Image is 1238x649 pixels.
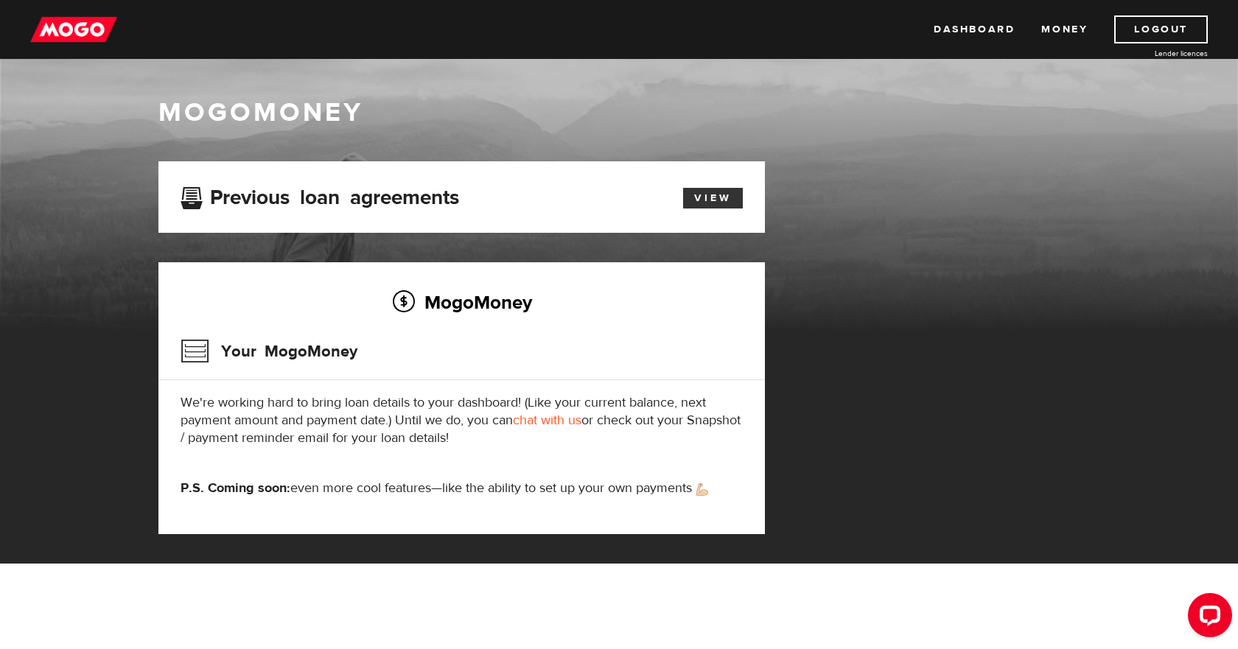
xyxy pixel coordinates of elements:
[181,394,743,447] p: We're working hard to bring loan details to your dashboard! (Like your current balance, next paym...
[1176,587,1238,649] iframe: LiveChat chat widget
[181,287,743,318] h2: MogoMoney
[181,480,290,497] strong: P.S. Coming soon:
[158,97,1080,128] h1: MogoMoney
[934,15,1015,43] a: Dashboard
[696,483,708,496] img: strong arm emoji
[1097,48,1208,59] a: Lender licences
[181,480,743,497] p: even more cool features—like the ability to set up your own payments
[683,188,743,208] a: View
[513,412,581,429] a: chat with us
[181,186,459,205] h3: Previous loan agreements
[1041,15,1088,43] a: Money
[1114,15,1208,43] a: Logout
[30,15,117,43] img: mogo_logo-11ee424be714fa7cbb0f0f49df9e16ec.png
[181,332,357,371] h3: Your MogoMoney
